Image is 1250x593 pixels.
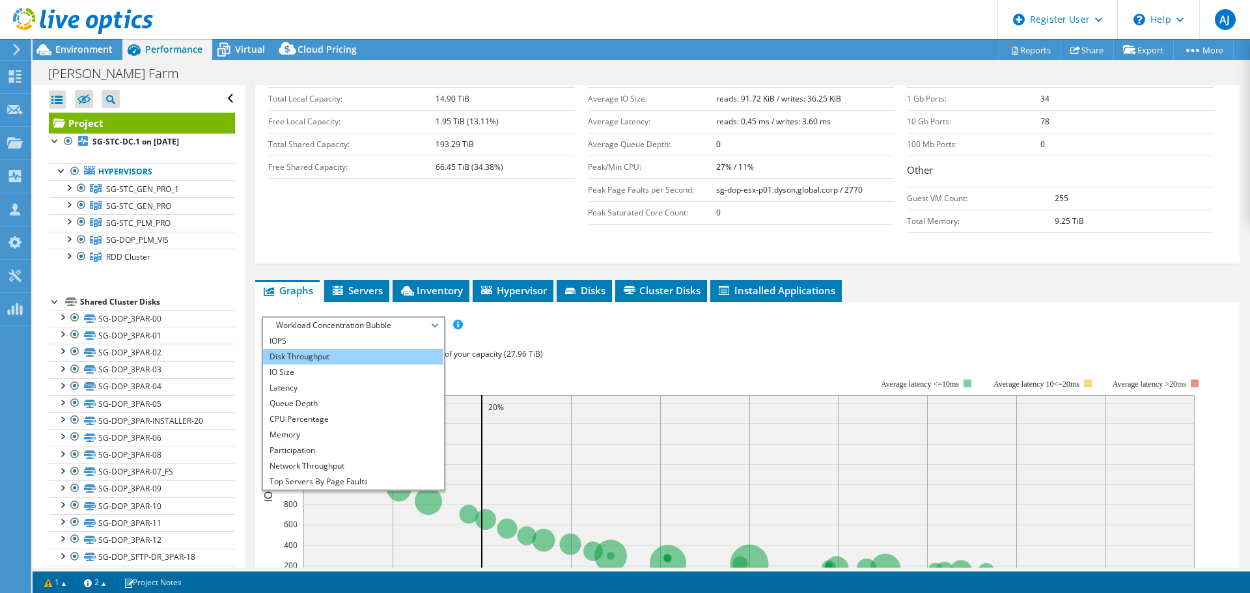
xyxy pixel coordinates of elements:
[268,87,436,110] td: Total Local Capacity:
[1040,116,1049,127] b: 78
[284,519,298,530] text: 600
[49,344,235,361] a: SG-DOP_3PAR-02
[49,327,235,344] a: SG-DOP_3PAR-01
[263,411,443,427] li: CPU Percentage
[399,284,463,297] span: Inventory
[49,514,235,531] a: SG-DOP_3PAR-11
[1215,9,1236,30] span: AJ
[907,163,1214,180] h3: Other
[262,284,313,297] span: Graphs
[263,333,443,349] li: IOPS
[993,379,1079,389] tspan: Average latency 10<=20ms
[717,284,835,297] span: Installed Applications
[270,318,437,333] span: Workload Concentration Bubble
[1040,139,1045,150] b: 0
[49,480,235,497] a: SG-DOP_3PAR-09
[907,210,1055,232] td: Total Memory:
[1133,14,1145,25] svg: \n
[488,402,504,413] text: 20%
[436,93,469,104] b: 14.90 TiB
[881,379,959,389] tspan: Average latency <=10ms
[261,479,275,502] text: IOPS
[716,139,721,150] b: 0
[284,499,298,510] text: 800
[42,66,199,81] h1: [PERSON_NAME] Farm
[1055,193,1068,204] b: 255
[268,156,436,178] td: Free Shared Capacity:
[331,284,383,297] span: Servers
[716,184,863,195] b: sg-dop-esx-p01.dyson.global.corp / 2770
[49,249,235,266] a: RDD Cluster
[588,178,717,201] td: Peak Page Faults per Second:
[716,207,721,218] b: 0
[49,447,235,463] a: SG-DOP_3PAR-08
[1113,40,1174,60] a: Export
[92,136,179,147] b: SG-STC-DC.1 on [DATE]
[263,396,443,411] li: Queue Depth
[49,163,235,180] a: Hypervisors
[284,540,298,551] text: 400
[106,234,169,245] span: SG-DOP_PLM_VIS
[49,429,235,446] a: SG-DOP_3PAR-06
[49,531,235,548] a: SG-DOP_3PAR-12
[907,187,1055,210] td: Guest VM Count:
[588,110,717,133] td: Average Latency:
[263,443,443,458] li: Participation
[563,284,605,297] span: Disks
[49,214,235,231] a: SG-STC_PLM_PRO
[588,87,717,110] td: Average IO Size:
[354,348,543,359] span: 50% of IOPS falls on 20% of your capacity (27.96 TiB)
[49,113,235,133] a: Project
[49,497,235,514] a: SG-DOP_3PAR-10
[1055,215,1084,227] b: 9.25 TiB
[263,365,443,380] li: IO Size
[106,200,171,212] span: SG-STC_GEN_PRO
[235,43,265,55] span: Virtual
[436,161,503,172] b: 66.45 TiB (34.38%)
[49,361,235,378] a: SG-DOP_3PAR-03
[80,294,235,310] div: Shared Cluster Disks
[106,251,150,262] span: RDD Cluster
[436,116,499,127] b: 1.95 TiB (13.11%)
[1173,40,1234,60] a: More
[106,184,179,195] span: SG-STC_GEN_PRO_1
[49,566,235,583] a: SG-DOP-DS-01 (1)
[716,116,831,127] b: reads: 0.45 ms / writes: 3.60 ms
[49,395,235,412] a: SG-DOP_3PAR-05
[49,180,235,197] a: SG-STC_GEN_PRO_1
[436,139,474,150] b: 193.29 TiB
[716,93,841,104] b: reads: 91.72 KiB / writes: 36.25 KiB
[49,463,235,480] a: SG-DOP_3PAR-07_FS
[263,427,443,443] li: Memory
[49,549,235,566] a: SG-DOP_SFTP-DR_3PAR-18
[268,110,436,133] td: Free Local Capacity:
[298,43,357,55] span: Cloud Pricing
[49,232,235,249] a: SG-DOP_PLM_VIS
[49,412,235,429] a: SG-DOP_3PAR-INSTALLER-20
[263,474,443,490] li: Top Servers By Page Faults
[907,87,1040,110] td: 1 Gb Ports:
[1061,40,1114,60] a: Share
[284,560,298,571] text: 200
[716,161,754,172] b: 27% / 11%
[479,284,547,297] span: Hypervisor
[49,197,235,214] a: SG-STC_GEN_PRO
[907,133,1040,156] td: 100 Mb Ports:
[263,380,443,396] li: Latency
[907,110,1040,133] td: 10 Gb Ports:
[263,349,443,365] li: Disk Throughput
[268,133,436,156] td: Total Shared Capacity:
[55,43,113,55] span: Environment
[49,133,235,150] a: SG-STC-DC.1 on [DATE]
[35,574,76,590] a: 1
[75,574,115,590] a: 2
[145,43,202,55] span: Performance
[588,201,717,224] td: Peak Saturated Core Count:
[588,156,717,178] td: Peak/Min CPU:
[1040,93,1049,104] b: 34
[49,310,235,327] a: SG-DOP_3PAR-00
[588,133,717,156] td: Average Queue Depth:
[49,378,235,395] a: SG-DOP_3PAR-04
[106,217,171,228] span: SG-STC_PLM_PRO
[263,458,443,474] li: Network Throughput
